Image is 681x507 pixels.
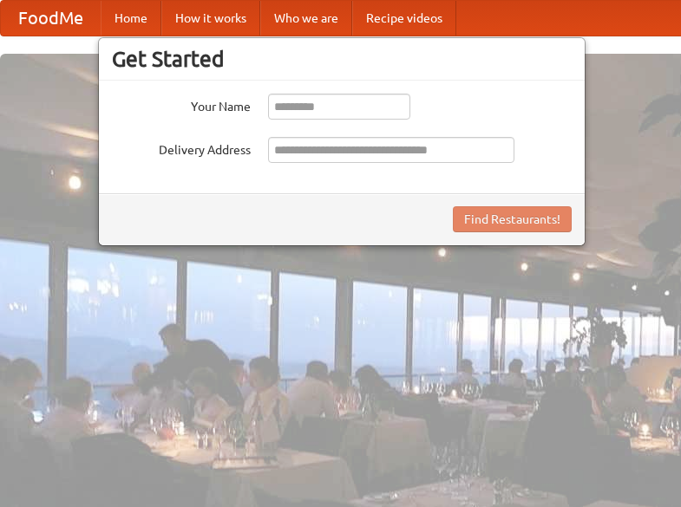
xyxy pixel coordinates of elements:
[260,1,352,36] a: Who we are
[112,94,251,115] label: Your Name
[453,206,572,232] button: Find Restaurants!
[112,46,572,72] h3: Get Started
[161,1,260,36] a: How it works
[1,1,101,36] a: FoodMe
[112,137,251,159] label: Delivery Address
[352,1,456,36] a: Recipe videos
[101,1,161,36] a: Home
